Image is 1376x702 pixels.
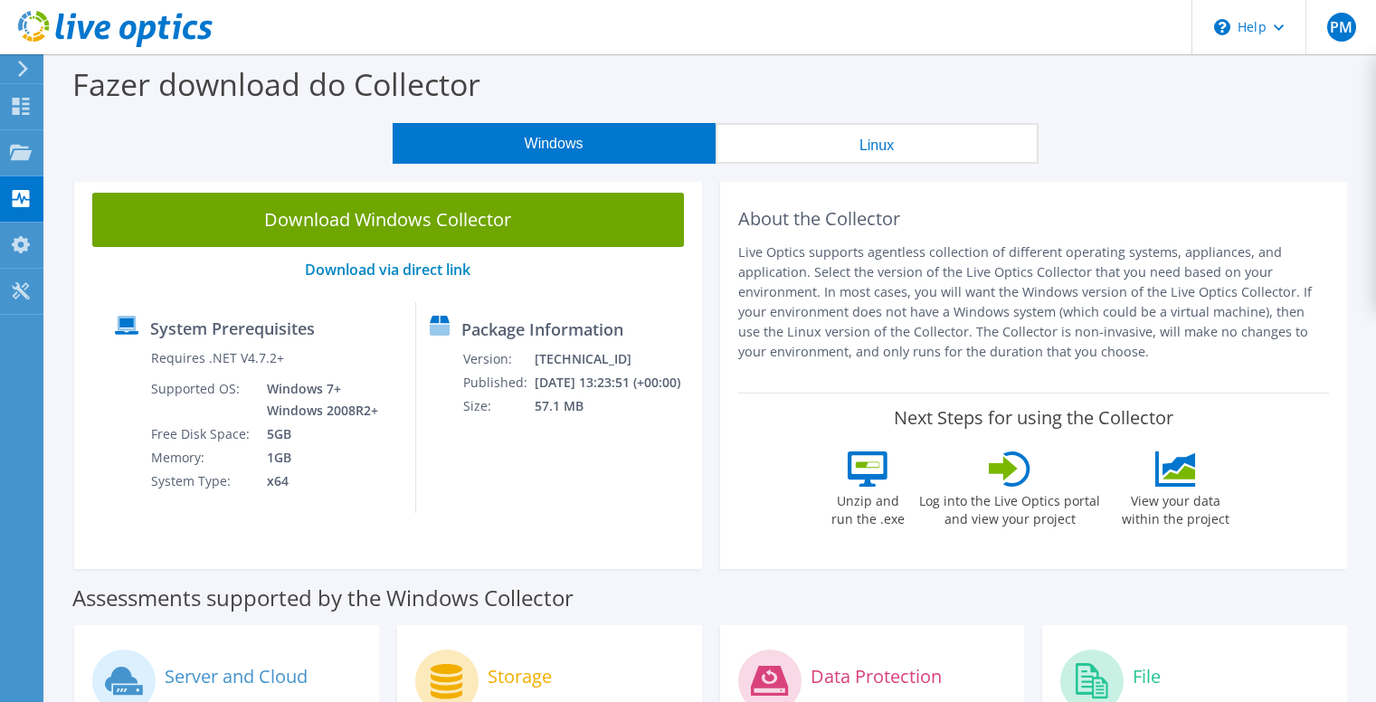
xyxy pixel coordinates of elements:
[738,208,1330,230] h2: About the Collector
[253,422,382,446] td: 5GB
[534,371,693,394] td: [DATE] 13:23:51 (+00:00)
[1133,668,1161,686] label: File
[826,487,909,528] label: Unzip and run the .exe
[253,377,382,422] td: Windows 7+ Windows 2008R2+
[488,668,552,686] label: Storage
[461,320,623,338] label: Package Information
[894,407,1173,429] label: Next Steps for using the Collector
[811,668,942,686] label: Data Protection
[462,371,534,394] td: Published:
[92,193,684,247] a: Download Windows Collector
[150,377,253,422] td: Supported OS:
[150,470,253,493] td: System Type:
[462,394,534,418] td: Size:
[534,347,693,371] td: [TECHNICAL_ID]
[165,668,308,686] label: Server and Cloud
[253,446,382,470] td: 1GB
[305,260,470,280] a: Download via direct link
[150,319,315,337] label: System Prerequisites
[393,123,716,164] button: Windows
[72,63,480,105] label: Fazer download do Collector
[1110,487,1240,528] label: View your data within the project
[738,242,1330,362] p: Live Optics supports agentless collection of different operating systems, appliances, and applica...
[253,470,382,493] td: x64
[1214,19,1230,35] svg: \n
[918,487,1101,528] label: Log into the Live Optics portal and view your project
[716,123,1039,164] button: Linux
[150,422,253,446] td: Free Disk Space:
[72,589,574,607] label: Assessments supported by the Windows Collector
[151,349,284,367] label: Requires .NET V4.7.2+
[150,446,253,470] td: Memory:
[534,394,693,418] td: 57.1 MB
[462,347,534,371] td: Version:
[1327,13,1356,42] span: PM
